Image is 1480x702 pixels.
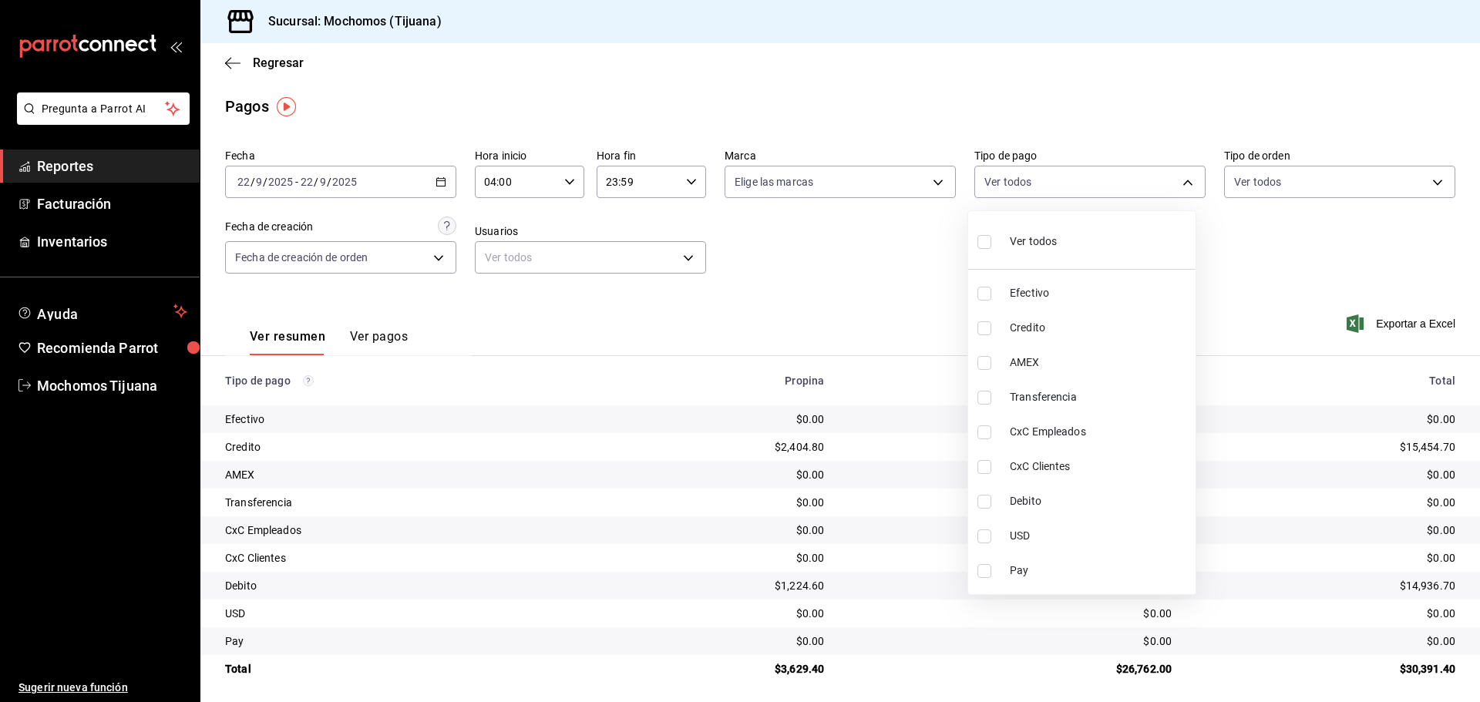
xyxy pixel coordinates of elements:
span: Credito [1010,320,1189,336]
span: USD [1010,528,1189,544]
span: Transferencia [1010,389,1189,405]
span: Debito [1010,493,1189,509]
span: Ver todos [1010,233,1057,250]
span: CxC Clientes [1010,458,1189,475]
span: Efectivo [1010,285,1189,301]
span: AMEX [1010,354,1189,371]
span: CxC Empleados [1010,424,1189,440]
img: Tooltip marker [277,97,296,116]
span: Pay [1010,563,1189,579]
